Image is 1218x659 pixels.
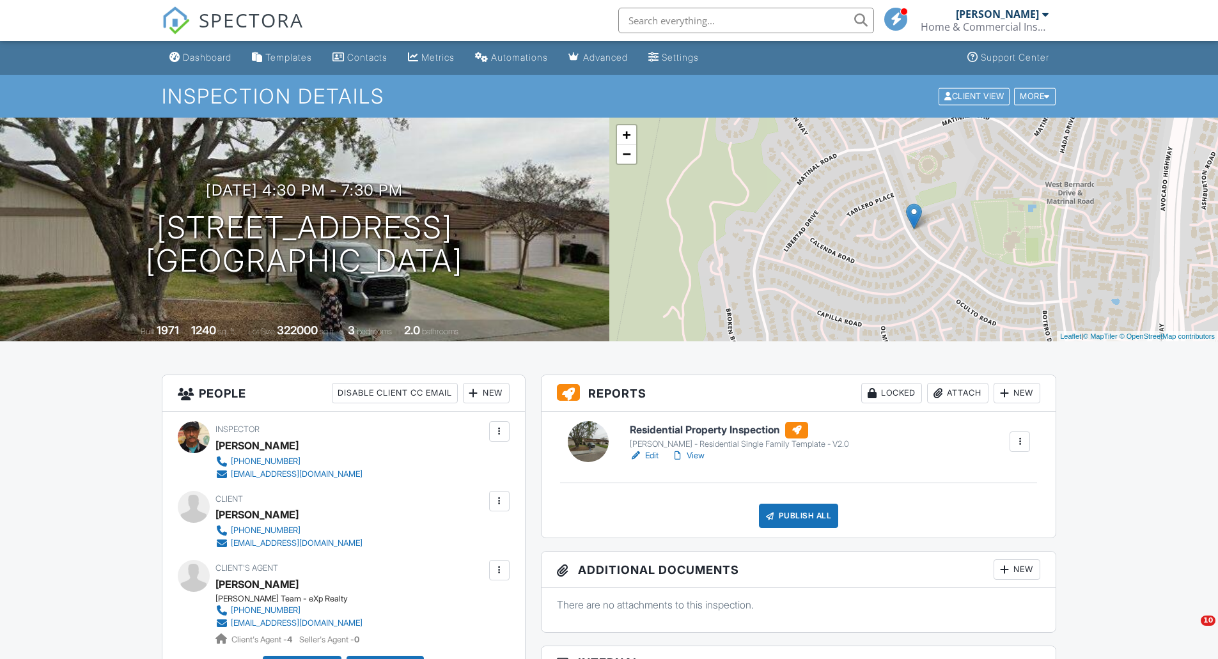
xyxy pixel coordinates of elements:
div: 3 [348,323,355,337]
a: Templates [247,46,317,70]
span: bathrooms [422,327,458,336]
a: View [671,449,705,462]
div: New [994,383,1040,403]
div: [PERSON_NAME] - Residential Single Family Template - V2.0 [630,439,849,449]
a: Contacts [327,46,393,70]
div: | [1057,331,1218,342]
div: Automations [491,52,548,63]
a: © OpenStreetMap contributors [1120,332,1215,340]
span: SPECTORA [199,6,304,33]
a: SPECTORA [162,17,304,44]
div: [PHONE_NUMBER] [231,525,301,536]
div: Settings [662,52,699,63]
a: [PERSON_NAME] [215,575,299,594]
div: Dashboard [183,52,231,63]
span: Client's Agent - [231,635,294,644]
a: Residential Property Inspection [PERSON_NAME] - Residential Single Family Template - V2.0 [630,422,849,450]
h3: [DATE] 4:30 pm - 7:30 pm [206,182,403,199]
div: [PERSON_NAME] [956,8,1039,20]
div: More [1014,88,1056,105]
span: bedrooms [357,327,392,336]
div: Templates [265,52,312,63]
span: sq. ft. [218,327,236,336]
strong: 4 [287,635,292,644]
div: New [994,559,1040,580]
a: Settings [643,46,704,70]
a: Dashboard [164,46,237,70]
div: [EMAIL_ADDRESS][DOMAIN_NAME] [231,469,363,479]
div: [PHONE_NUMBER] [231,605,301,616]
a: Edit [630,449,659,462]
a: [EMAIL_ADDRESS][DOMAIN_NAME] [215,537,363,550]
a: Zoom out [617,144,636,164]
a: [PHONE_NUMBER] [215,524,363,537]
a: Advanced [563,46,633,70]
img: The Best Home Inspection Software - Spectora [162,6,190,35]
h3: People [162,375,525,412]
div: [EMAIL_ADDRESS][DOMAIN_NAME] [231,618,363,628]
span: 10 [1201,616,1215,626]
div: 1971 [157,323,179,337]
div: Attach [927,383,988,403]
p: There are no attachments to this inspection. [557,598,1041,612]
span: Client [215,494,243,504]
h3: Additional Documents [542,552,1056,588]
div: Contacts [347,52,387,63]
span: Built [141,327,155,336]
div: [PERSON_NAME] Team - eXp Realty [215,594,373,604]
a: [PHONE_NUMBER] [215,455,363,468]
span: Inspector [215,424,260,434]
div: Disable Client CC Email [332,383,458,403]
div: [PERSON_NAME] [215,436,299,455]
div: [EMAIL_ADDRESS][DOMAIN_NAME] [231,538,363,548]
div: Publish All [759,504,839,528]
strong: 0 [354,635,359,644]
span: Client's Agent [215,563,278,573]
span: Lot Size [248,327,275,336]
a: © MapTiler [1083,332,1118,340]
h6: Residential Property Inspection [630,422,849,438]
div: Advanced [583,52,628,63]
a: Support Center [962,46,1054,70]
div: 322000 [277,323,318,337]
span: sq.ft. [320,327,336,336]
div: Client View [939,88,1010,105]
div: Locked [861,383,922,403]
div: Support Center [981,52,1049,63]
div: [PERSON_NAME] [215,505,299,524]
h1: [STREET_ADDRESS] [GEOGRAPHIC_DATA] [146,211,463,279]
div: 1240 [191,323,216,337]
a: [PHONE_NUMBER] [215,604,363,617]
h3: Reports [542,375,1056,412]
div: Home & Commercial Inspections By Nelson Engineering LLC [921,20,1049,33]
span: Seller's Agent - [299,635,359,644]
a: Metrics [403,46,460,70]
iframe: Intercom live chat [1175,616,1205,646]
h1: Inspection Details [162,85,1057,107]
div: New [463,383,510,403]
div: 2.0 [404,323,420,337]
a: Automations (Basic) [470,46,553,70]
a: Zoom in [617,125,636,144]
a: [EMAIL_ADDRESS][DOMAIN_NAME] [215,468,363,481]
div: [PHONE_NUMBER] [231,456,301,467]
div: Metrics [421,52,455,63]
input: Search everything... [618,8,874,33]
a: Leaflet [1060,332,1081,340]
a: Client View [937,91,1013,100]
a: [EMAIL_ADDRESS][DOMAIN_NAME] [215,617,363,630]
